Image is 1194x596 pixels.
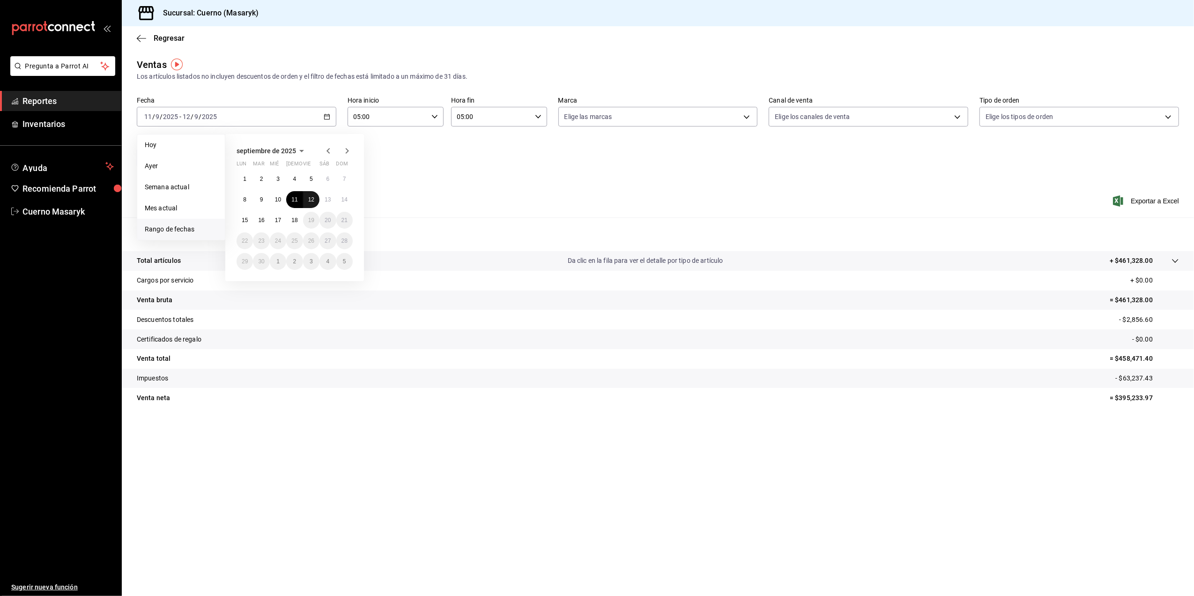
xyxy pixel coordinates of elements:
[775,112,850,121] span: Elige los canales de venta
[171,59,183,70] img: Tooltip marker
[137,295,172,305] p: Venta bruta
[336,161,348,171] abbr: domingo
[325,196,331,203] abbr: 13 de septiembre de 2025
[303,171,319,187] button: 5 de septiembre de 2025
[199,113,201,120] span: /
[308,238,314,244] abbr: 26 de septiembre de 2025
[7,68,115,78] a: Pregunta a Parrot AI
[270,191,286,208] button: 10 de septiembre de 2025
[336,171,353,187] button: 7 de septiembre de 2025
[276,258,280,265] abbr: 1 de octubre de 2025
[137,34,185,43] button: Regresar
[1132,335,1179,344] p: - $0.00
[336,232,353,249] button: 28 de septiembre de 2025
[291,238,297,244] abbr: 25 de septiembre de 2025
[325,238,331,244] abbr: 27 de septiembre de 2025
[303,191,319,208] button: 12 de septiembre de 2025
[1110,393,1179,403] p: = $395,233.97
[270,232,286,249] button: 24 de septiembre de 2025
[341,238,348,244] abbr: 28 de septiembre de 2025
[179,113,181,120] span: -
[145,182,217,192] span: Semana actual
[237,147,296,155] span: septiembre de 2025
[191,113,193,120] span: /
[243,176,246,182] abbr: 1 de septiembre de 2025
[156,7,259,19] h3: Sucursal: Cuerno (Masaryk)
[237,171,253,187] button: 1 de septiembre de 2025
[270,212,286,229] button: 17 de septiembre de 2025
[293,258,297,265] abbr: 2 de octubre de 2025
[242,238,248,244] abbr: 22 de septiembre de 2025
[310,258,313,265] abbr: 3 de octubre de 2025
[1115,373,1179,383] p: - $63,237.43
[275,217,281,223] abbr: 17 de septiembre de 2025
[237,253,253,270] button: 29 de septiembre de 2025
[25,61,101,71] span: Pregunta a Parrot AI
[11,582,114,592] span: Sugerir nueva función
[319,232,336,249] button: 27 de septiembre de 2025
[163,113,178,120] input: ----
[319,212,336,229] button: 20 de septiembre de 2025
[243,196,246,203] abbr: 8 de septiembre de 2025
[319,171,336,187] button: 6 de septiembre de 2025
[182,113,191,120] input: --
[979,97,1179,104] label: Tipo de orden
[303,232,319,249] button: 26 de septiembre de 2025
[22,205,114,218] span: Cuerno Masaryk
[237,232,253,249] button: 22 de septiembre de 2025
[341,217,348,223] abbr: 21 de septiembre de 2025
[348,97,444,104] label: Hora inicio
[22,95,114,107] span: Reportes
[137,58,167,72] div: Ventas
[336,253,353,270] button: 5 de octubre de 2025
[242,217,248,223] abbr: 15 de septiembre de 2025
[155,113,160,120] input: --
[336,212,353,229] button: 21 de septiembre de 2025
[152,113,155,120] span: /
[260,176,263,182] abbr: 2 de septiembre de 2025
[253,171,269,187] button: 2 de septiembre de 2025
[270,253,286,270] button: 1 de octubre de 2025
[326,258,329,265] abbr: 4 de octubre de 2025
[201,113,217,120] input: ----
[451,97,547,104] label: Hora fin
[319,191,336,208] button: 13 de septiembre de 2025
[237,161,246,171] abbr: lunes
[260,196,263,203] abbr: 9 de septiembre de 2025
[568,256,723,266] p: Da clic en la fila para ver el detalle por tipo de artículo
[286,232,303,249] button: 25 de septiembre de 2025
[237,145,307,156] button: septiembre de 2025
[237,191,253,208] button: 8 de septiembre de 2025
[253,232,269,249] button: 23 de septiembre de 2025
[145,203,217,213] span: Mes actual
[769,97,968,104] label: Canal de venta
[1115,195,1179,207] button: Exportar a Excel
[343,258,346,265] abbr: 5 de octubre de 2025
[275,238,281,244] abbr: 24 de septiembre de 2025
[137,393,170,403] p: Venta neta
[319,161,329,171] abbr: sábado
[22,161,102,172] span: Ayuda
[258,258,264,265] abbr: 30 de septiembre de 2025
[325,217,331,223] abbr: 20 de septiembre de 2025
[336,191,353,208] button: 14 de septiembre de 2025
[286,212,303,229] button: 18 de septiembre de 2025
[137,276,194,285] p: Cargos por servicio
[308,196,314,203] abbr: 12 de septiembre de 2025
[237,212,253,229] button: 15 de septiembre de 2025
[145,161,217,171] span: Ayer
[308,217,314,223] abbr: 19 de septiembre de 2025
[137,335,201,344] p: Certificados de regalo
[137,229,1179,240] p: Resumen
[1130,276,1179,285] p: + $0.00
[270,171,286,187] button: 3 de septiembre de 2025
[270,161,279,171] abbr: miércoles
[194,113,199,120] input: --
[137,373,168,383] p: Impuestos
[293,176,297,182] abbr: 4 de septiembre de 2025
[154,34,185,43] span: Regresar
[1110,354,1179,364] p: = $458,471.40
[1110,295,1179,305] p: = $461,328.00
